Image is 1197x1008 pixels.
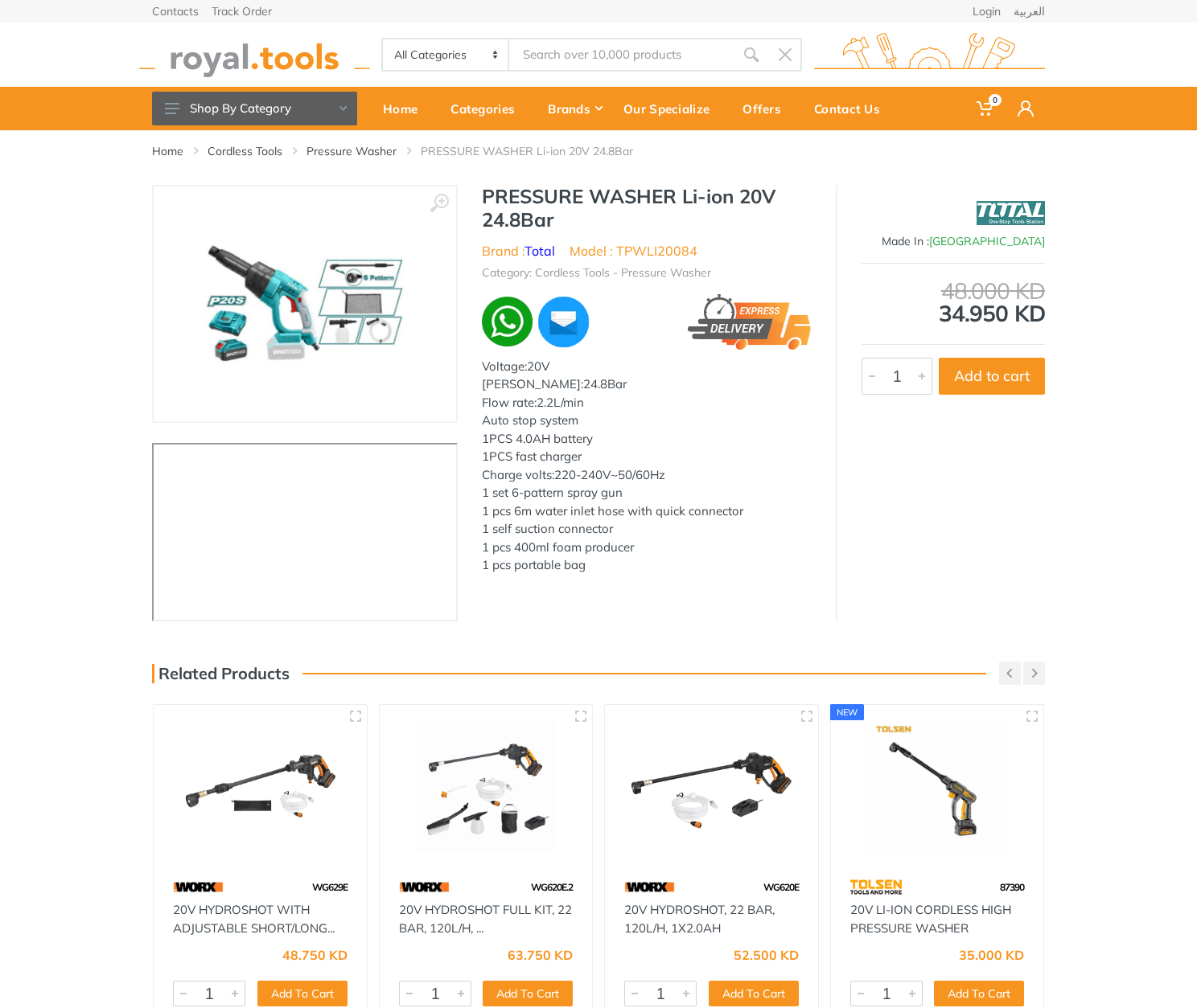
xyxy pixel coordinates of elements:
div: 63.750 KD [508,949,573,961]
img: 97.webp [173,873,224,901]
a: Our Specialize [612,87,731,130]
div: Our Specialize [612,92,731,125]
li: Category: Cordless Tools - Pressure Washer [482,264,711,281]
div: Made In : [862,233,1045,250]
span: WG629E [312,881,348,893]
a: Cordless Tools [208,143,282,159]
span: [GEOGRAPHIC_DATA] [929,234,1045,248]
img: Royal Tools - 20V HYDROSHOT, 22 BAR, 120L/H, 1X2.0AH [619,719,804,857]
div: 1PCS fast charger [482,448,812,466]
a: Track Order [212,6,272,17]
a: 20V HYDROSHOT, 22 BAR, 120L/H, 1X2.0AH [624,902,775,936]
div: new [830,704,865,720]
a: Contacts [152,6,199,17]
a: 20V HYDROSHOT WITH ADJUSTABLE SHORT/LONG... [173,902,335,936]
button: Add To Cart [257,981,348,1006]
a: 0 [965,87,1006,130]
div: Categories [439,92,537,125]
div: 1 self suction connector [482,520,812,539]
img: wa.webp [482,297,533,347]
div: 1 set 6-pattern spray gun [482,484,812,502]
a: Offers [731,87,803,130]
h3: Related Products [152,664,290,683]
button: Add To Cart [483,981,573,1006]
button: Add to cart [939,358,1045,395]
nav: breadcrumb [152,143,1045,159]
div: Home [372,92,439,125]
a: Home [372,87,439,130]
div: 48.750 KD [282,949,348,961]
img: royal.tools Logo [814,33,1045,77]
div: Charge volts:220-240V~50/60Hz [482,466,812,485]
button: Shop By Category [152,92,357,125]
div: 48.000 KD [862,280,1045,302]
span: 87390 [1000,881,1024,893]
a: Total [524,243,555,259]
img: ma.webp [536,294,591,350]
div: 1 pcs 6m water inlet hose with quick connector [482,502,812,521]
li: Brand : [482,241,555,260]
span: WG620E.2 [531,881,573,893]
img: Royal Tools - 20V LI-ION CORDLESS HIGH PRESSURE WASHER [845,719,1030,857]
div: 1 pcs 400ml foam producer [482,539,812,557]
div: Brands [537,92,612,125]
img: Royal Tools - PRESSURE WASHER Li-ion 20V 24.8Bar [204,203,406,405]
a: Contact Us [803,87,902,130]
img: Royal Tools - 20V HYDROSHOT FULL KIT, 22 BAR, 120L/H, 1X2.0AH KIT [394,719,578,857]
div: Offers [731,92,803,125]
img: Royal Tools - 20V HYDROSHOT WITH ADJUSTABLE SHORT/LONG LANCE 22 BAR, 120L/H, 1X2.0AH, [168,719,352,857]
img: 97.webp [399,873,450,901]
button: Add To Cart [934,981,1024,1006]
a: Categories [439,87,537,130]
div: 35.000 KD [959,949,1024,961]
img: royal.tools Logo [139,33,370,77]
h1: PRESSURE WASHER Li-ion 20V 24.8Bar [482,185,812,232]
div: Flow rate:2.2L/min [482,394,812,412]
a: 20V HYDROSHOT FULL KIT, 22 BAR, 120L/H, ... [399,902,572,936]
div: [PERSON_NAME]:24.8Bar [482,375,812,394]
span: 0 [989,94,1002,106]
button: Add To Cart [709,981,799,1006]
a: Login [973,6,1001,17]
div: Contact Us [803,92,902,125]
div: 34.950 KD [862,280,1045,325]
a: Pressure Washer [306,143,397,159]
li: Model : TPWLI20084 [570,241,697,260]
img: Total [977,193,1045,233]
img: 64.webp [850,873,903,901]
input: Site search [509,38,734,72]
select: Category [383,39,509,70]
li: PRESSURE WASHER Li-ion 20V 24.8Bar [421,143,657,159]
a: العربية [1014,6,1045,17]
div: Auto stop system [482,412,812,430]
a: Home [152,143,183,159]
div: 1PCS 4.0AH battery [482,430,812,449]
a: 20V LI-ION CORDLESS HIGH PRESSURE WASHER [850,902,1011,936]
img: 97.webp [624,873,675,901]
div: 1 pcs portable bag [482,556,812,575]
div: Voltage:20V [482,358,812,376]
span: WG620E [763,881,799,893]
div: 52.500 KD [734,949,799,961]
img: express.png [688,294,812,350]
